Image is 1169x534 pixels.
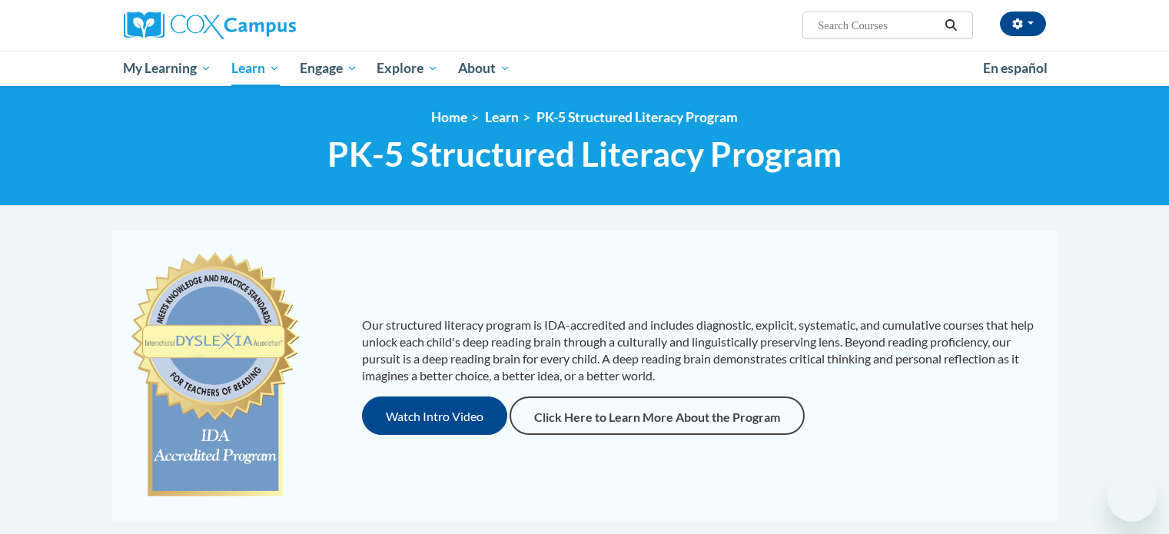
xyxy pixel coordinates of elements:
[128,245,304,506] img: c477cda6-e343-453b-bfce-d6f9e9818e1c.png
[123,59,211,78] span: My Learning
[124,12,296,39] img: Cox Campus
[983,60,1048,76] span: En español
[1108,473,1157,522] iframe: Button to launch messaging window
[485,109,519,125] a: Learn
[362,317,1042,384] p: Our structured literacy program is IDA-accredited and includes diagnostic, explicit, systematic, ...
[114,51,222,86] a: My Learning
[362,396,507,435] button: Watch Intro Video
[221,51,290,86] a: Learn
[458,59,510,78] span: About
[377,59,438,78] span: Explore
[973,52,1058,85] a: En español
[300,59,357,78] span: Engage
[510,396,805,435] a: Click Here to Learn More About the Program
[431,109,467,125] a: Home
[816,16,939,35] input: Search Courses
[290,51,367,86] a: Engage
[101,51,1069,86] div: Main menu
[939,16,962,35] button: Search
[536,109,738,125] a: PK-5 Structured Literacy Program
[367,51,448,86] a: Explore
[231,59,280,78] span: Learn
[327,134,842,174] span: PK-5 Structured Literacy Program
[124,12,416,39] a: Cox Campus
[448,51,520,86] a: About
[1000,12,1046,36] button: Account Settings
